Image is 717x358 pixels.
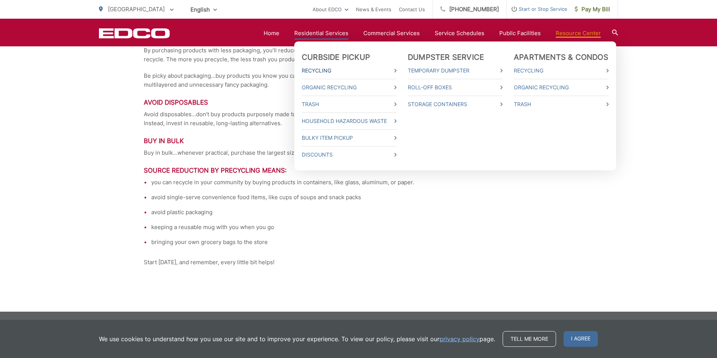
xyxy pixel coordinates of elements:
[302,133,397,142] a: Bulky Item Pickup
[514,83,609,92] a: Organic Recycling
[514,100,609,109] a: Trash
[499,29,541,38] a: Public Facilities
[302,53,370,62] a: Curbside Pickup
[514,66,609,75] a: Recycling
[302,117,397,126] a: Household Hazardous Waste
[144,110,573,128] p: Avoid disposables…don’t buy products purposely made to be used once or only a few times and throw...
[151,223,573,232] li: keeping a reusable mug with you when you go
[363,29,420,38] a: Commercial Services
[435,29,484,38] a: Service Schedules
[408,100,503,109] a: Storage Containers
[302,150,397,159] a: Discounts
[144,99,573,106] h3: Avoid Disposables
[99,334,495,343] p: We use cookies to understand how you use our site and to improve your experience. To view our pol...
[144,137,573,145] h3: Buy in Bulk
[575,5,610,14] span: Pay My Bill
[302,83,397,92] a: Organic Recycling
[294,29,348,38] a: Residential Services
[144,148,573,157] p: Buy in bulk…whenever practical, purchase the largest size available. Not only will you be practic...
[144,46,573,64] p: By purchasing products with less packaging, you’ll reduce the amount of trash you create. You’ll ...
[440,334,479,343] a: privacy policy
[302,100,397,109] a: Trash
[408,53,484,62] a: Dumpster Service
[408,66,503,75] a: Temporary Dumpster
[313,5,348,14] a: About EDCO
[99,28,170,38] a: EDCD logo. Return to the homepage.
[564,331,598,347] span: I agree
[151,178,573,187] li: you can recycle in your community by buying products in containers, like glass, aluminum, or paper.
[356,5,391,14] a: News & Events
[108,6,165,13] span: [GEOGRAPHIC_DATA]
[151,208,573,217] li: avoid plastic packaging
[264,29,279,38] a: Home
[408,83,503,92] a: Roll-Off Boxes
[144,71,573,89] p: Be picky about packaging…buy products you know you can either recycle here in our community or re...
[151,193,573,202] li: avoid single-serve convenience food items, like cups of soups and snack packs
[503,331,556,347] a: Tell me more
[151,238,573,247] li: bringing your own grocery bags to the store
[399,5,425,14] a: Contact Us
[514,53,608,62] a: Apartments & Condos
[302,66,397,75] a: Recycling
[144,167,573,174] h3: Source reduction by precycling means:
[556,29,601,38] a: Resource Center
[185,3,223,16] span: English
[144,258,573,267] p: Start [DATE], and remember, every little bit helps!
